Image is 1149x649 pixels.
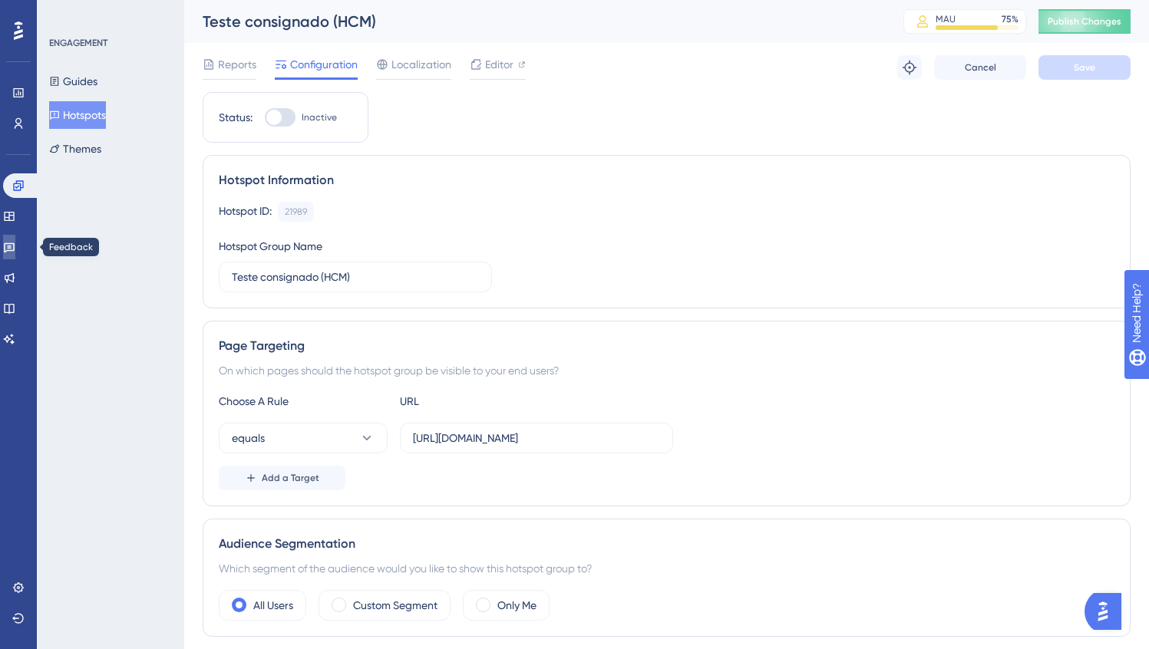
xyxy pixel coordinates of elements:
[353,596,437,614] label: Custom Segment
[391,55,451,74] span: Localization
[965,61,996,74] span: Cancel
[1048,15,1121,28] span: Publish Changes
[497,596,537,614] label: Only Me
[219,108,253,127] div: Status:
[485,55,513,74] span: Editor
[253,596,293,614] label: All Users
[219,237,322,255] div: Hotspot Group Name
[49,37,107,49] div: ENGAGEMENT
[49,101,106,129] button: Hotspots
[219,559,1114,578] div: Which segment of the audience would you like to show this hotspot group to?
[219,171,1114,189] div: Hotspot Information
[290,55,358,74] span: Configuration
[49,68,97,95] button: Guides
[219,392,388,410] div: Choose A Rule
[413,430,660,446] input: yourwebsite.com/path
[1038,9,1131,34] button: Publish Changes
[302,111,337,124] span: Inactive
[936,13,956,25] div: MAU
[400,392,569,410] div: URL
[219,423,388,453] button: equals
[49,135,101,163] button: Themes
[219,202,272,222] div: Hotspot ID:
[285,206,307,218] div: 21989
[1038,55,1131,80] button: Save
[219,337,1114,355] div: Page Targeting
[232,429,265,447] span: equals
[1002,13,1019,25] div: 75 %
[219,535,1114,553] div: Audience Segmentation
[1085,588,1131,634] iframe: UserGuiding AI Assistant Launcher
[219,361,1114,380] div: On which pages should the hotspot group be visible to your end users?
[934,55,1026,80] button: Cancel
[1074,61,1095,74] span: Save
[36,4,96,22] span: Need Help?
[262,472,319,484] span: Add a Target
[203,11,865,32] div: Teste consignado (HCM)
[232,268,479,285] input: Type your Hotspot Group Name here
[219,466,345,490] button: Add a Target
[218,55,256,74] span: Reports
